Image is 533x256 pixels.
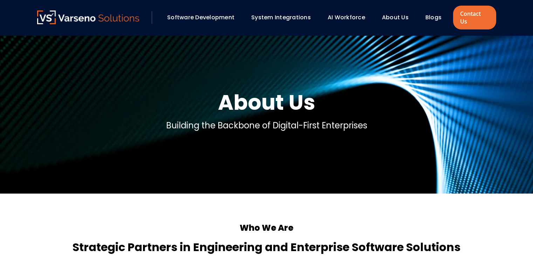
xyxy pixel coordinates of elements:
[382,13,409,21] a: About Us
[37,11,139,24] img: Varseno Solutions – Product Engineering & IT Services
[422,12,451,23] div: Blogs
[166,119,367,132] p: Building the Backbone of Digital-First Enterprises
[37,222,496,234] h5: Who We Are
[328,13,365,21] a: AI Workforce
[378,12,418,23] div: About Us
[218,88,315,116] h1: About Us
[453,6,496,29] a: Contact Us
[167,13,234,21] a: Software Development
[324,12,375,23] div: AI Workforce
[251,13,311,21] a: System Integrations
[425,13,442,21] a: Blogs
[37,11,139,25] a: Varseno Solutions – Product Engineering & IT Services
[164,12,244,23] div: Software Development
[37,239,496,256] h4: Strategic Partners in Engineering and Enterprise Software Solutions
[248,12,321,23] div: System Integrations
